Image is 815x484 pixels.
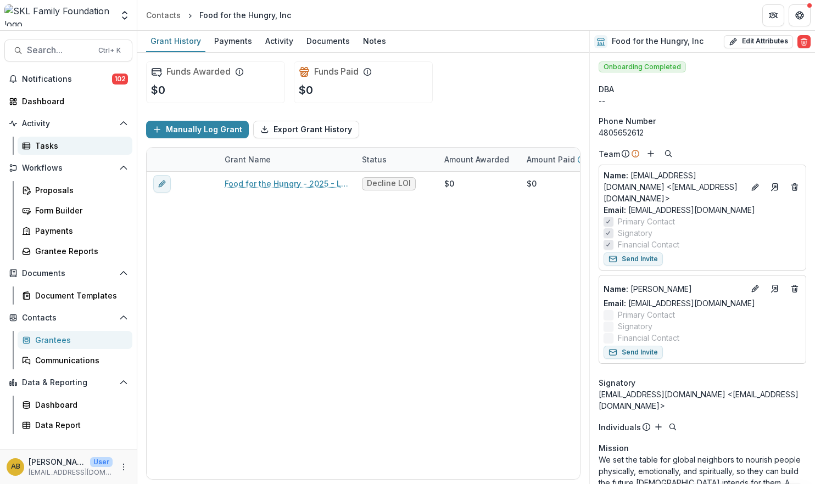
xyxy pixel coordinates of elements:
button: Edit Attributes [724,35,793,48]
div: Grantee Reports [35,245,124,257]
div: Payments [35,225,124,237]
div: Amount Paid [520,148,602,171]
a: Dashboard [4,92,132,110]
button: Search... [4,40,132,61]
button: Send Invite [604,346,663,359]
span: DBA [599,83,614,95]
div: Dashboard [22,95,124,107]
span: Activity [22,119,115,128]
button: edit [153,175,171,193]
a: Email: [EMAIL_ADDRESS][DOMAIN_NAME] [604,297,755,309]
div: Document Templates [35,290,124,301]
a: Documents [302,31,354,52]
span: Name : [604,171,628,180]
h2: Funds Paid [314,66,359,77]
span: Email: [604,205,626,215]
button: Deletes [788,181,801,194]
div: Grant Name [218,148,355,171]
button: Delete [797,35,811,48]
button: More [117,460,130,474]
div: Proposals [35,184,124,196]
span: 102 [112,74,128,85]
p: $0 [151,82,165,98]
a: Payments [18,222,132,240]
span: Signatory [599,377,635,389]
a: Name: [PERSON_NAME] [604,283,744,295]
p: Team [599,148,620,160]
p: $0 [299,82,313,98]
span: Onboarding Completed [599,61,686,72]
a: Food for the Hungry - 2025 - LOI Application [225,178,349,189]
div: Status [355,154,393,165]
div: Amount Awarded [438,154,516,165]
span: Name : [604,284,628,294]
a: Activity [261,31,298,52]
div: Grantees [35,334,124,346]
img: SKL Family Foundation logo [4,4,113,26]
button: Get Help [789,4,811,26]
a: Data Report [18,416,132,434]
div: Contacts [146,9,181,21]
p: Amount Paid [527,154,575,165]
a: Payments [210,31,256,52]
div: Amy Hertel Buckley [11,463,20,470]
div: $0 [527,178,537,189]
span: Data & Reporting [22,378,115,387]
div: Activity [261,33,298,49]
button: Add [652,420,665,434]
span: Signatory [618,320,652,332]
button: Deletes [788,282,801,295]
p: [EMAIL_ADDRESS][DOMAIN_NAME] [29,468,113,477]
button: Open Contacts [4,309,132,327]
button: Export Grant History [253,121,359,138]
button: Notifications102 [4,70,132,88]
div: Tasks [35,140,124,151]
a: Form Builder [18,201,132,220]
span: Workflows [22,164,115,173]
button: Partners [762,4,784,26]
div: Form Builder [35,205,124,216]
button: Open entity switcher [117,4,132,26]
a: Go to contact [766,280,784,297]
h2: Funds Awarded [166,66,231,77]
div: Ctrl + K [96,44,123,57]
span: Financial Contact [618,239,679,250]
button: Manually Log Grant [146,121,249,138]
h2: Food for the Hungry, Inc [612,37,704,46]
span: Email: [604,299,626,308]
div: Food for the Hungry, Inc [199,9,291,21]
div: Status [355,148,438,171]
span: Signatory [618,227,652,239]
span: Contacts [22,313,115,323]
a: Go to contact [766,178,784,196]
span: Notifications [22,75,112,84]
a: Dashboard [18,396,132,414]
p: [PERSON_NAME] [604,283,744,295]
span: Mission [599,442,629,454]
button: Edit [749,282,762,295]
a: Tasks [18,137,132,155]
span: Documents [22,269,115,278]
a: Document Templates [18,286,132,305]
div: Communications [35,354,124,366]
a: Name: [EMAIL_ADDRESS][DOMAIN_NAME] <[EMAIL_ADDRESS][DOMAIN_NAME]> [604,170,744,204]
div: Amount Awarded [438,148,520,171]
div: 4805652612 [599,127,806,138]
button: Edit [749,181,762,194]
button: Send Invite [604,252,663,266]
button: Search [666,420,679,434]
div: Data Report [35,419,124,431]
a: Notes [359,31,390,52]
span: Decline LOI [367,179,411,188]
p: [EMAIL_ADDRESS][DOMAIN_NAME] <[EMAIL_ADDRESS][DOMAIN_NAME]> [604,170,744,204]
nav: breadcrumb [142,7,295,23]
a: Proposals [18,181,132,199]
div: -- [599,95,806,106]
p: [PERSON_NAME] [29,456,86,468]
p: User [90,457,113,467]
a: Grant History [146,31,205,52]
div: Payments [210,33,256,49]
